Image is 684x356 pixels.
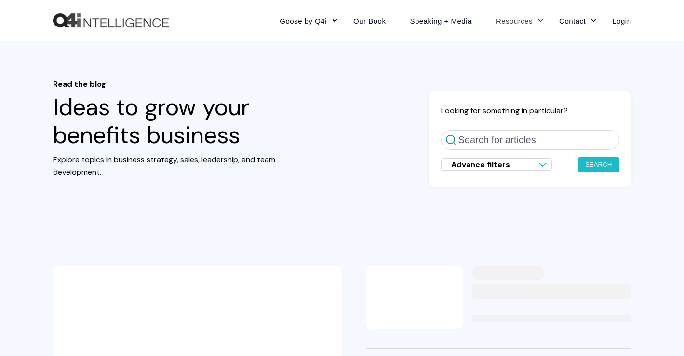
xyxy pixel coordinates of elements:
[53,79,318,89] span: Read the blog
[53,79,318,149] h1: Ideas to grow your benefits business
[53,155,275,177] span: Explore topics in business strategy, sales, leadership, and team development.
[53,13,169,28] img: Q4intelligence, LLC logo
[441,105,619,116] h2: Looking for something in particular?
[53,13,169,28] a: Back to Home
[441,130,619,150] input: Search for articles
[578,157,619,172] button: Search
[451,159,510,170] span: Advance filters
